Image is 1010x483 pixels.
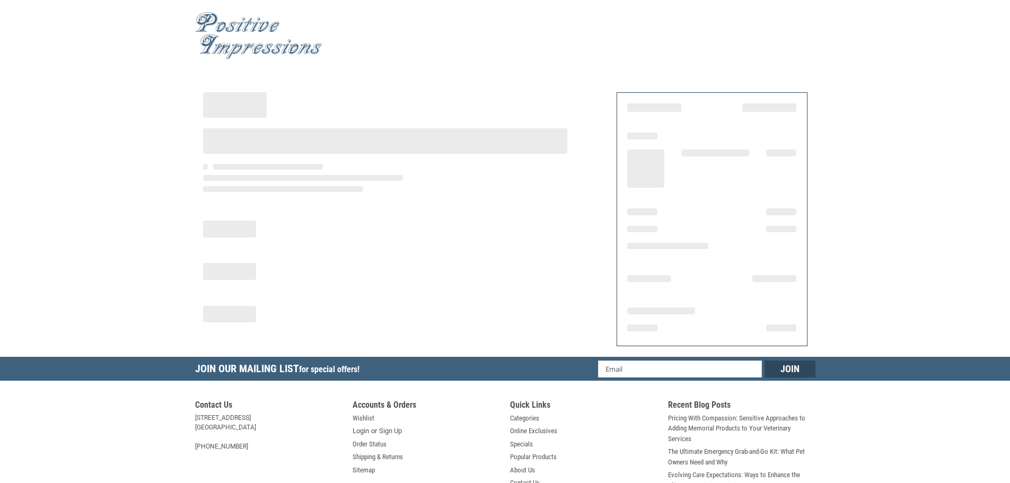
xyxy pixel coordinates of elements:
input: Email [598,361,762,377]
a: Order Status [353,439,387,450]
a: Categories [510,413,539,424]
h5: Recent Blog Posts [668,400,815,413]
span: or [365,426,383,436]
a: The Ultimate Emergency Grab-and-Go Kit: What Pet Owners Need and Why [668,446,815,467]
h5: Accounts & Orders [353,400,500,413]
a: About Us [510,465,535,476]
a: Shipping & Returns [353,452,403,462]
address: [STREET_ADDRESS] [GEOGRAPHIC_DATA] [PHONE_NUMBER] [195,413,342,451]
a: Login [353,426,369,436]
a: Wishlist [353,413,374,424]
h5: Contact Us [195,400,342,413]
span: for special offers! [299,364,359,374]
a: Popular Products [510,452,557,462]
h5: Quick Links [510,400,657,413]
img: Positive Impressions [195,12,322,59]
a: Specials [510,439,533,450]
input: Join [765,361,815,377]
a: Online Exclusives [510,426,557,436]
a: Sitemap [353,465,375,476]
h5: Join Our Mailing List [195,357,365,384]
a: Pricing With Compassion: Sensitive Approaches to Adding Memorial Products to Your Veterinary Serv... [668,413,815,444]
a: Sign Up [379,426,402,436]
